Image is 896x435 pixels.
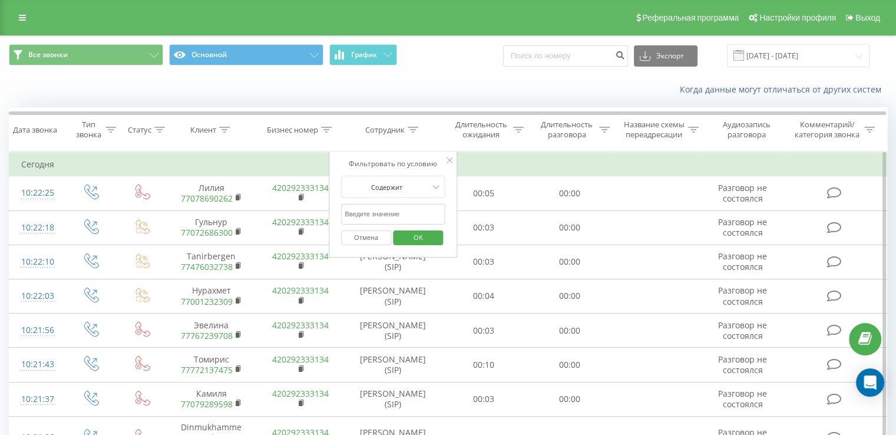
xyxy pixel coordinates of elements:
[441,210,527,245] td: 00:03
[169,44,323,65] button: Основной
[21,216,52,239] div: 10:22:18
[503,45,628,67] input: Поиск по номеру
[21,182,52,205] div: 10:22:25
[527,279,612,313] td: 00:00
[167,245,256,279] td: Tanirbergen
[21,285,52,308] div: 10:22:03
[441,348,527,382] td: 00:10
[718,216,767,238] span: Разговор не состоялся
[9,44,163,65] button: Все звонки
[345,314,441,348] td: [PERSON_NAME] (SIP)
[167,210,256,245] td: Гульнур
[272,216,329,228] a: 420292333134
[759,13,836,22] span: Настройки профиля
[718,319,767,341] span: Разговор не состоялся
[181,193,233,204] a: 77078690262
[9,153,887,176] td: Сегодня
[272,319,329,331] a: 420292333134
[537,120,596,140] div: Длительность разговора
[351,51,377,59] span: График
[181,330,233,341] a: 77767239708
[272,182,329,193] a: 420292333134
[167,314,256,348] td: Эвелина
[341,230,391,245] button: Отмена
[718,285,767,307] span: Разговор не состоялся
[345,245,441,279] td: [PERSON_NAME] (SIP)
[21,251,52,273] div: 10:22:10
[623,120,685,140] div: Название схемы переадресации
[718,251,767,272] span: Разговор не состоялся
[527,245,612,279] td: 00:00
[345,279,441,313] td: [PERSON_NAME] (SIP)
[527,176,612,210] td: 00:00
[272,354,329,365] a: 420292333134
[345,382,441,416] td: [PERSON_NAME] (SIP)
[527,210,612,245] td: 00:00
[345,348,441,382] td: [PERSON_NAME] (SIP)
[272,285,329,296] a: 420292333134
[190,125,216,135] div: Клиент
[856,368,884,397] div: Open Intercom Messenger
[28,50,68,60] span: Все звонки
[441,382,527,416] td: 00:03
[21,319,52,342] div: 10:21:56
[341,204,445,225] input: Введите значение
[441,279,527,313] td: 00:04
[167,348,256,382] td: Томирис
[527,348,612,382] td: 00:00
[13,125,57,135] div: Дата звонка
[441,176,527,210] td: 00:05
[181,398,233,410] a: 77079289598
[167,382,256,416] td: Камиля
[441,314,527,348] td: 00:03
[452,120,511,140] div: Длительность ожидания
[272,251,329,262] a: 420292333134
[712,120,781,140] div: Аудиозапись разговора
[680,84,887,95] a: Когда данные могут отличаться от других систем
[792,120,861,140] div: Комментарий/категория звонка
[718,388,767,410] span: Разговор не состоялся
[181,296,233,307] a: 77001232309
[642,13,739,22] span: Реферальная программа
[634,45,697,67] button: Экспорт
[181,227,233,238] a: 77072686300
[441,245,527,279] td: 00:03
[267,125,318,135] div: Бизнес номер
[128,125,151,135] div: Статус
[272,388,329,399] a: 420292333134
[402,228,435,246] span: OK
[527,314,612,348] td: 00:00
[365,125,405,135] div: Сотрудник
[341,158,445,170] div: Фильтровать по условию
[718,182,767,204] span: Разговор не состоялся
[855,13,880,22] span: Выход
[167,176,256,210] td: Лилия
[527,382,612,416] td: 00:00
[21,388,52,411] div: 10:21:37
[21,353,52,376] div: 10:21:43
[718,354,767,375] span: Разговор не состоялся
[74,120,102,140] div: Тип звонка
[181,261,233,272] a: 77476032738
[329,44,397,65] button: График
[167,279,256,313] td: Нурахмет
[181,364,233,375] a: 77772137475
[393,230,443,245] button: OK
